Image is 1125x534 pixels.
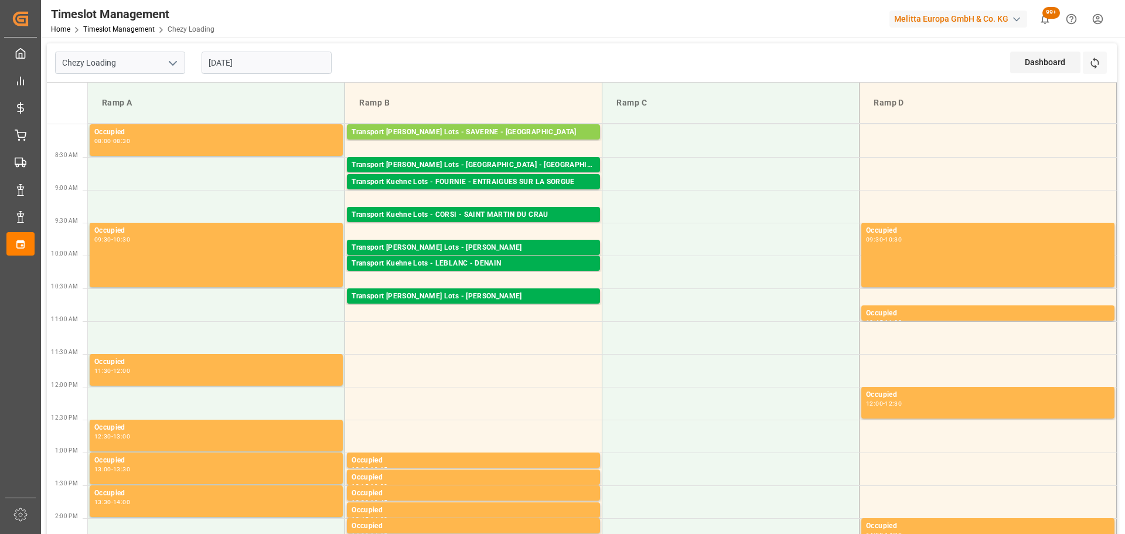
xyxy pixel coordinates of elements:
[94,488,338,499] div: Occupied
[889,11,1027,28] div: Melitta Europa GmbH & Co. KG
[1010,52,1080,73] div: Dashboard
[352,467,369,472] div: 13:00
[94,138,111,144] div: 08:00
[94,237,111,242] div: 09:30
[883,319,885,325] div: -
[94,499,111,505] div: 13:30
[94,225,338,237] div: Occupied
[55,52,185,74] input: Type to search/select
[883,401,885,406] div: -
[113,434,130,439] div: 13:00
[97,92,335,114] div: Ramp A
[51,414,78,421] span: 12:30 PM
[55,152,78,158] span: 8:30 AM
[352,221,595,231] div: Pallets: ,TU: 658,City: [GEOGRAPHIC_DATA][PERSON_NAME],Arrival: [DATE] 00:00:00
[55,447,78,454] span: 1:00 PM
[111,138,113,144] div: -
[352,499,369,505] div: 13:30
[352,159,595,171] div: Transport [PERSON_NAME] Lots - [GEOGRAPHIC_DATA] - [GEOGRAPHIC_DATA]
[866,401,883,406] div: 12:00
[352,188,595,198] div: Pallets: 1,TU: 80,City: ENTRAIGUES SUR LA SORGUE,Arrival: [DATE] 00:00:00
[866,389,1110,401] div: Occupied
[55,185,78,191] span: 9:00 AM
[352,488,595,499] div: Occupied
[94,356,338,368] div: Occupied
[352,258,595,270] div: Transport Kuehne Lots - LEBLANC - DENAIN
[55,480,78,487] span: 1:30 PM
[113,237,130,242] div: 10:30
[352,521,595,532] div: Occupied
[51,349,78,355] span: 11:30 AM
[866,319,883,325] div: 10:45
[51,382,78,388] span: 12:00 PM
[113,467,130,472] div: 13:30
[885,401,902,406] div: 12:30
[885,319,902,325] div: 11:00
[352,138,595,148] div: Pallets: ,TU: 187,City: [GEOGRAPHIC_DATA],Arrival: [DATE] 00:00:00
[866,308,1110,319] div: Occupied
[94,422,338,434] div: Occupied
[111,434,113,439] div: -
[866,237,883,242] div: 09:30
[1042,7,1060,19] span: 99+
[202,52,332,74] input: DD-MM-YYYY
[352,302,595,312] div: Pallets: ,TU: 106,City: [GEOGRAPHIC_DATA],Arrival: [DATE] 00:00:00
[111,237,113,242] div: -
[352,516,369,522] div: 13:45
[352,171,595,181] div: Pallets: ,TU: 96,City: [GEOGRAPHIC_DATA],Arrival: [DATE] 00:00:00
[889,8,1032,30] button: Melitta Europa GmbH & Co. KG
[111,467,113,472] div: -
[113,368,130,373] div: 12:00
[352,209,595,221] div: Transport Kuehne Lots - CORSI - SAINT MARTIN DU CRAU
[111,368,113,373] div: -
[352,242,595,254] div: Transport [PERSON_NAME] Lots - [PERSON_NAME]
[354,92,592,114] div: Ramp B
[113,499,130,505] div: 14:00
[885,237,902,242] div: 10:30
[369,467,370,472] div: -
[1032,6,1058,32] button: show 100 new notifications
[369,484,370,489] div: -
[352,291,595,302] div: Transport [PERSON_NAME] Lots - [PERSON_NAME]
[51,25,70,33] a: Home
[352,455,595,467] div: Occupied
[94,127,338,138] div: Occupied
[51,5,214,23] div: Timeslot Management
[866,225,1110,237] div: Occupied
[352,270,595,280] div: Pallets: ,TU: 359,City: [GEOGRAPHIC_DATA],Arrival: [DATE] 00:00:00
[352,127,595,138] div: Transport [PERSON_NAME] Lots - SAVERNE - [GEOGRAPHIC_DATA]
[866,521,1110,532] div: Occupied
[370,499,387,505] div: 13:45
[869,92,1107,114] div: Ramp D
[83,25,155,33] a: Timeslot Management
[94,455,338,467] div: Occupied
[370,484,387,489] div: 13:30
[113,138,130,144] div: 08:30
[370,467,387,472] div: 13:15
[55,217,78,224] span: 9:30 AM
[94,467,111,472] div: 13:00
[352,254,595,264] div: Pallets: 7,TU: 108,City: [GEOGRAPHIC_DATA],Arrival: [DATE] 00:00:00
[55,513,78,519] span: 2:00 PM
[94,434,111,439] div: 12:30
[883,237,885,242] div: -
[111,499,113,505] div: -
[51,316,78,322] span: 11:00 AM
[352,472,595,484] div: Occupied
[370,516,387,522] div: 14:00
[51,250,78,257] span: 10:00 AM
[352,484,369,489] div: 13:15
[352,176,595,188] div: Transport Kuehne Lots - FOURNIE - ENTRAIGUES SUR LA SORGUE
[352,505,595,516] div: Occupied
[369,499,370,505] div: -
[163,54,181,72] button: open menu
[94,368,111,373] div: 11:30
[612,92,850,114] div: Ramp C
[51,283,78,290] span: 10:30 AM
[369,516,370,522] div: -
[1058,6,1085,32] button: Help Center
